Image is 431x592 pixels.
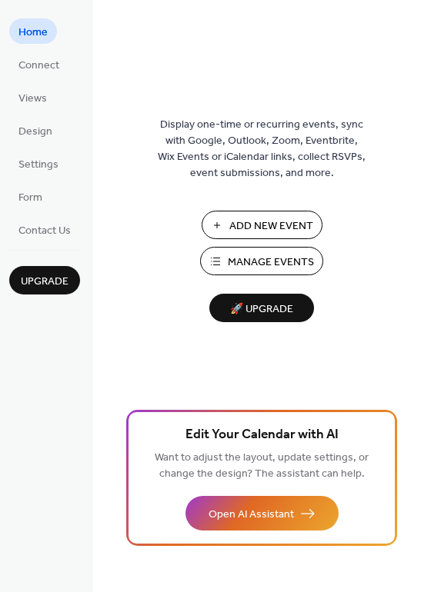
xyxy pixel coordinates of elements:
[229,218,313,234] span: Add New Event
[9,118,62,143] a: Design
[9,266,80,294] button: Upgrade
[21,274,68,290] span: Upgrade
[209,294,314,322] button: 🚀 Upgrade
[155,447,369,484] span: Want to adjust the layout, update settings, or change the design? The assistant can help.
[209,507,294,523] span: Open AI Assistant
[202,211,322,239] button: Add New Event
[18,124,52,140] span: Design
[9,52,68,77] a: Connect
[18,25,48,41] span: Home
[9,85,56,110] a: Views
[18,91,47,107] span: Views
[219,299,305,320] span: 🚀 Upgrade
[185,424,339,446] span: Edit Your Calendar with AI
[18,157,58,173] span: Settings
[9,217,80,242] a: Contact Us
[228,254,314,271] span: Manage Events
[200,247,323,275] button: Manage Events
[18,190,42,206] span: Form
[185,496,339,530] button: Open AI Assistant
[9,184,52,209] a: Form
[18,58,59,74] span: Connect
[9,18,57,44] a: Home
[158,117,366,181] span: Display one-time or recurring events, sync with Google, Outlook, Zoom, Eventbrite, Wix Events or ...
[18,223,71,239] span: Contact Us
[9,151,68,176] a: Settings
